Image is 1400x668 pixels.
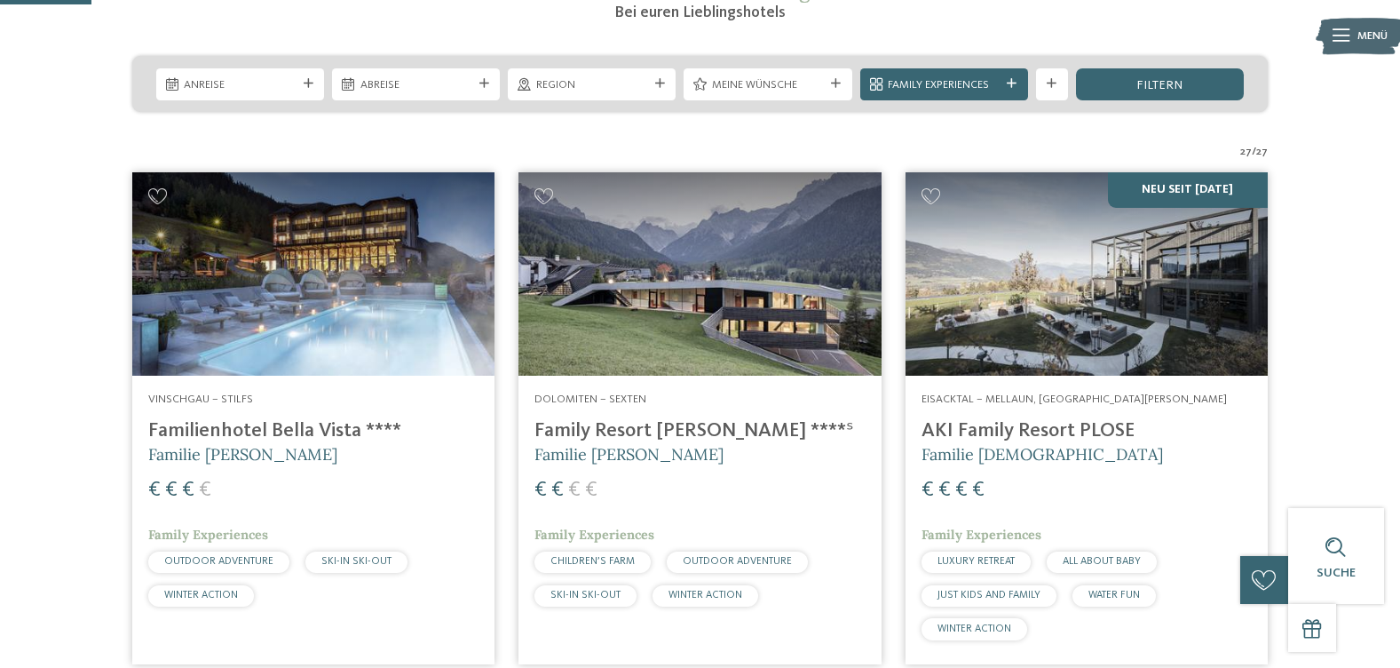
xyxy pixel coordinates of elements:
[518,172,881,377] img: Family Resort Rainer ****ˢ
[182,480,194,501] span: €
[534,419,865,443] h4: Family Resort [PERSON_NAME] ****ˢ
[937,624,1011,634] span: WINTER ACTION
[184,77,296,93] span: Anreise
[614,4,786,20] span: Bei euren Lieblingshotels
[321,556,392,567] span: SKI-IN SKI-OUT
[568,480,581,501] span: €
[164,590,238,600] span: WINTER ACTION
[534,444,724,465] span: Familie [PERSON_NAME]
[938,480,951,501] span: €
[551,480,564,501] span: €
[937,556,1015,567] span: LUXURY RETREAT
[921,419,1252,443] h4: AKI Family Resort PLOSE
[906,172,1268,377] img: Familienhotels gesucht? Hier findet ihr die besten!
[534,394,646,405] span: Dolomiten – Sexten
[585,480,597,501] span: €
[148,444,337,465] span: Familie [PERSON_NAME]
[518,172,881,664] a: Familienhotels gesucht? Hier findet ihr die besten! Dolomiten – Sexten Family Resort [PERSON_NAME...
[1256,144,1268,160] span: 27
[148,527,268,543] span: Family Experiences
[550,556,635,567] span: CHILDREN’S FARM
[683,556,792,567] span: OUTDOOR ADVENTURE
[921,394,1227,405] span: Eisacktal – Mellaun, [GEOGRAPHIC_DATA][PERSON_NAME]
[888,77,1000,93] span: Family Experiences
[906,172,1268,664] a: Familienhotels gesucht? Hier findet ihr die besten! NEU seit [DATE] Eisacktal – Mellaun, [GEOGRAP...
[972,480,985,501] span: €
[955,480,968,501] span: €
[1317,567,1356,579] span: Suche
[534,527,654,543] span: Family Experiences
[132,172,494,377] img: Familienhotels gesucht? Hier findet ihr die besten!
[534,480,547,501] span: €
[550,590,621,600] span: SKI-IN SKI-OUT
[668,590,742,600] span: WINTER ACTION
[937,590,1040,600] span: JUST KIDS AND FAMILY
[1252,144,1256,160] span: /
[165,480,178,501] span: €
[360,77,472,93] span: Abreise
[164,556,273,567] span: OUTDOOR ADVENTURE
[1088,590,1140,600] span: WATER FUN
[1136,79,1182,91] span: filtern
[712,77,824,93] span: Meine Wünsche
[199,480,211,501] span: €
[921,527,1041,543] span: Family Experiences
[148,419,479,443] h4: Familienhotel Bella Vista ****
[536,77,648,93] span: Region
[148,394,253,405] span: Vinschgau – Stilfs
[132,172,494,664] a: Familienhotels gesucht? Hier findet ihr die besten! Vinschgau – Stilfs Familienhotel Bella Vista ...
[148,480,161,501] span: €
[1063,556,1141,567] span: ALL ABOUT BABY
[921,444,1163,465] span: Familie [DEMOGRAPHIC_DATA]
[921,480,934,501] span: €
[1240,144,1252,160] span: 27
